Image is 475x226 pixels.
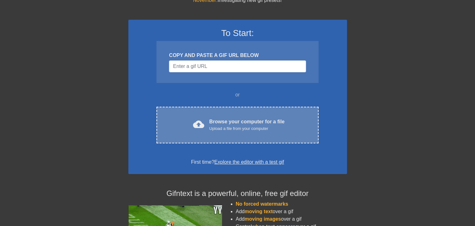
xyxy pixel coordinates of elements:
[245,209,273,214] span: moving text
[236,215,347,223] li: Add over a gif
[236,208,347,215] li: Add over a gif
[209,126,285,132] div: Upload a file from your computer
[193,119,204,130] span: cloud_upload
[209,118,285,132] div: Browse your computer for a file
[214,159,284,165] a: Explore the editor with a test gif
[136,158,339,166] div: First time?
[136,28,339,39] h3: To Start:
[145,91,331,99] div: or
[245,216,281,222] span: moving images
[169,52,306,59] div: COPY AND PASTE A GIF URL BELOW
[128,189,347,198] h4: Gifntext is a powerful, online, free gif editor
[169,60,306,72] input: Username
[236,201,288,207] span: No forced watermarks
